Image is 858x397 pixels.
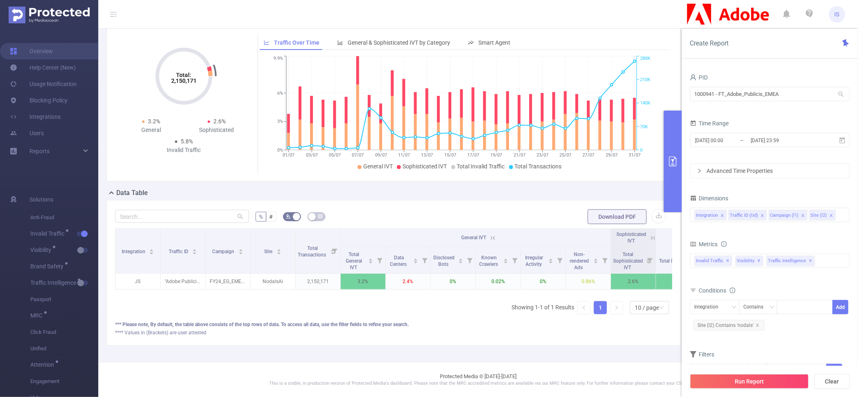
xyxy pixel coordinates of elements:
i: icon: caret-down [459,260,463,263]
span: Traffic ID [169,249,190,254]
div: Sort [149,248,154,253]
li: Showing 1-1 of 1 Results [512,301,574,314]
span: Traffic Intelligence [30,280,79,286]
p: "Adobe Publicis Emea Tier 1" [27133] [161,274,205,289]
i: icon: caret-up [594,257,598,260]
span: Solutions [29,191,53,208]
span: Metrics [690,241,718,247]
i: icon: caret-up [459,257,463,260]
span: Invalid Traffic [695,256,732,266]
h2: Data Table [116,188,148,198]
span: Unified [30,340,98,357]
span: Data Centers [390,255,408,267]
i: Filter menu [374,247,385,273]
li: 1 [594,301,607,314]
span: IS [835,6,840,23]
span: # [269,213,273,220]
tspan: 17/07 [467,152,479,158]
span: % [259,213,263,220]
div: Campaign (l1) [770,210,799,221]
span: Irregular Activity [525,255,543,267]
div: Sophisticated [184,126,249,134]
i: icon: close [761,213,765,218]
div: General [118,126,184,134]
li: Integration [695,210,727,220]
div: Sort [238,248,243,253]
i: icon: right [697,168,702,173]
span: Visibility [736,256,763,266]
span: Total IVT [659,258,680,264]
i: icon: caret-down [192,251,197,254]
i: icon: down [770,305,774,311]
i: Filter menu [644,247,656,273]
i: icon: line-chart [264,40,269,45]
span: 3.2% [148,118,160,125]
span: Dimensions [690,195,729,202]
i: Filter menu [599,247,611,273]
p: 3.2% [341,274,385,289]
tspan: 31/07 [629,152,641,158]
tspan: 2,150,171 [171,77,197,84]
span: Smart Agent [478,39,510,46]
span: Visibility [30,247,54,253]
div: Sort [503,257,508,262]
span: Integration [122,249,147,254]
li: Campaign (l1) [769,210,808,220]
span: Total General IVT [346,252,362,270]
i: icon: caret-down [549,260,553,263]
button: Add [833,300,849,314]
i: icon: bar-chart [337,40,343,45]
input: Search... [115,210,249,223]
i: icon: caret-up [414,257,418,260]
i: Filter menu [509,247,521,273]
span: Site (l2) Contains 'nodals' [693,320,765,331]
tspan: 01/07 [283,152,295,158]
tspan: 280K [640,56,650,61]
i: icon: caret-down [149,251,154,254]
tspan: 19/07 [491,152,503,158]
a: Overview [10,43,53,59]
tspan: 0 [640,147,643,153]
i: Filter menu [419,247,430,273]
tspan: 03/07 [306,152,318,158]
tspan: 25/07 [560,152,572,158]
span: Total Invalid Traffic [457,163,505,170]
span: General IVT [462,235,487,240]
div: Integration [695,300,724,314]
div: Sort [548,257,553,262]
span: Non-rendered Ads [570,252,589,270]
i: icon: info-circle [721,241,727,247]
div: Invalid Traffic [151,146,217,154]
span: PID [690,74,708,81]
i: icon: close [756,323,760,327]
a: Usage Notification [10,76,77,92]
span: ✕ [758,256,761,266]
p: 2.4% [386,274,430,289]
span: Reports [29,148,50,154]
tspan: 29/07 [606,152,618,158]
span: Known Crawlers [479,255,499,267]
tspan: 6% [277,91,283,96]
a: Users [10,125,44,141]
span: Total Transactions [298,245,327,258]
li: Next Page [610,301,623,314]
i: icon: caret-up [149,248,154,250]
i: icon: caret-down [414,260,418,263]
tspan: 9.9% [274,56,283,61]
tspan: 15/07 [444,152,456,158]
div: Site (l2) [811,210,827,221]
tspan: 70K [640,124,648,129]
span: MRC [30,313,45,318]
input: End date [750,135,816,146]
span: Brand Safety [30,263,66,269]
i: icon: info-circle [730,288,736,293]
div: Integration [696,210,718,221]
tspan: 05/07 [329,152,341,158]
i: icon: down [732,305,737,311]
p: 0% [521,274,566,289]
a: Reports [29,143,50,159]
p: 0.02% [476,274,521,289]
i: icon: close [829,213,833,218]
span: General IVT [363,163,393,170]
p: This is a stable, in production version of Protected Media's dashboard. Please note that the MRC ... [119,380,838,387]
